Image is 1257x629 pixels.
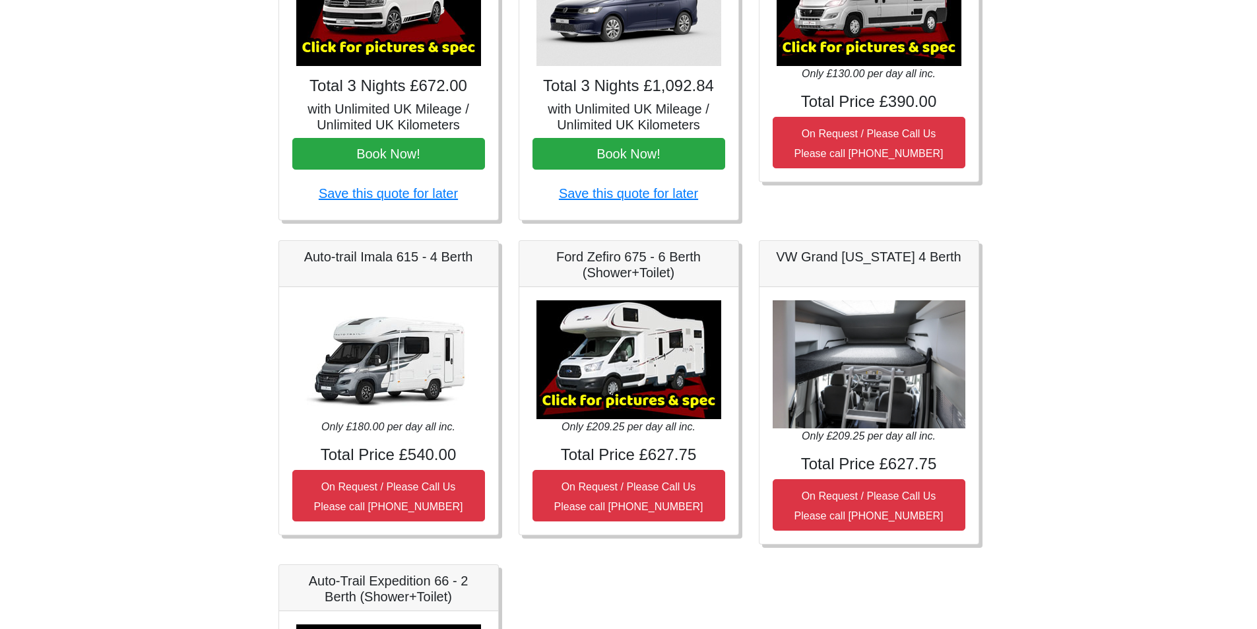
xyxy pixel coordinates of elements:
small: On Request / Please Call Us Please call [PHONE_NUMBER] [794,128,944,159]
button: On Request / Please Call UsPlease call [PHONE_NUMBER] [773,479,965,531]
button: On Request / Please Call UsPlease call [PHONE_NUMBER] [292,470,485,521]
i: Only £180.00 per day all inc. [321,421,455,432]
i: Only £130.00 per day all inc. [802,68,936,79]
h5: Auto-trail Imala 615 - 4 Berth [292,249,485,265]
img: Auto-trail Imala 615 - 4 Berth [296,300,481,419]
h5: Auto-Trail Expedition 66 - 2 Berth (Shower+Toilet) [292,573,485,605]
a: Save this quote for later [559,186,698,201]
small: On Request / Please Call Us Please call [PHONE_NUMBER] [314,481,463,512]
img: VW Grand California 4 Berth [773,300,965,429]
h5: VW Grand [US_STATE] 4 Berth [773,249,965,265]
button: Book Now! [532,138,725,170]
small: On Request / Please Call Us Please call [PHONE_NUMBER] [554,481,703,512]
h4: Total Price £627.75 [773,455,965,474]
h5: Ford Zefiro 675 - 6 Berth (Shower+Toilet) [532,249,725,281]
h4: Total Price £540.00 [292,446,485,465]
h5: with Unlimited UK Mileage / Unlimited UK Kilometers [532,101,725,133]
button: On Request / Please Call UsPlease call [PHONE_NUMBER] [773,117,965,168]
img: Ford Zefiro 675 - 6 Berth (Shower+Toilet) [536,300,721,419]
h5: with Unlimited UK Mileage / Unlimited UK Kilometers [292,101,485,133]
a: Save this quote for later [319,186,458,201]
i: Only £209.25 per day all inc. [802,430,936,442]
i: Only £209.25 per day all inc. [562,421,695,432]
h4: Total Price £390.00 [773,92,965,112]
h4: Total 3 Nights £672.00 [292,77,485,96]
small: On Request / Please Call Us Please call [PHONE_NUMBER] [794,490,944,521]
button: On Request / Please Call UsPlease call [PHONE_NUMBER] [532,470,725,521]
button: Book Now! [292,138,485,170]
h4: Total Price £627.75 [532,446,725,465]
h4: Total 3 Nights £1,092.84 [532,77,725,96]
